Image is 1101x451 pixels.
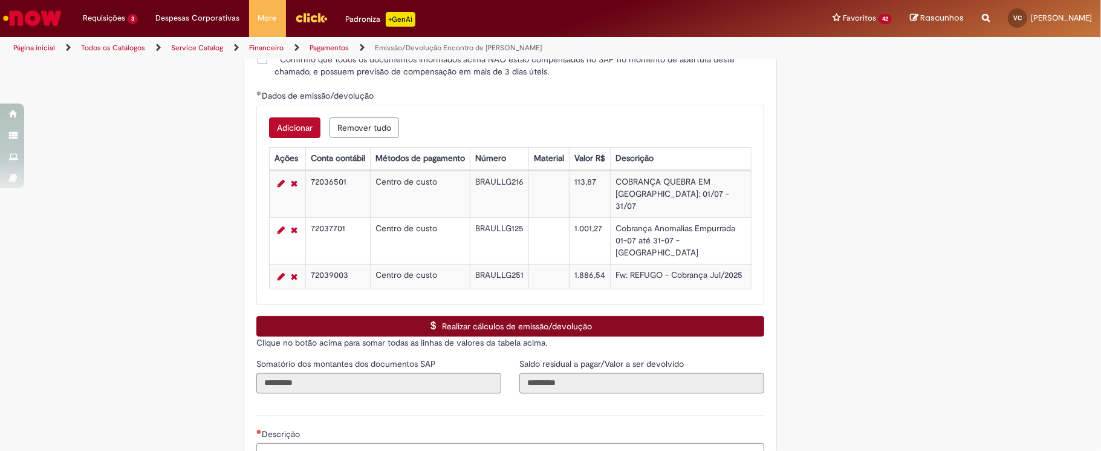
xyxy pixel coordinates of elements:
[256,337,764,349] p: Clique no botão acima para somar todas as linhas de valores da tabela acima.
[375,43,542,53] a: Emissão/Devolução Encontro de [PERSON_NAME]
[274,223,288,237] a: Editar Linha 2
[13,43,55,53] a: Página inicial
[470,264,529,289] td: BRAULLG251
[156,12,240,24] span: Despesas Corporativas
[371,171,470,217] td: Centro de custo
[570,147,611,170] th: Valor R$
[371,217,470,264] td: Centro de custo
[270,147,306,170] th: Ações
[611,171,752,217] td: COBRANÇA QUEBRA EM [GEOGRAPHIC_DATA]: 01/07 - 31/07
[470,147,529,170] th: Número
[310,43,349,53] a: Pagamentos
[470,171,529,217] td: BRAULLG216
[611,217,752,264] td: Cobrança Anomalias Empurrada 01-07 até 31-07 - [GEOGRAPHIC_DATA]
[519,358,686,369] span: Somente leitura - Saldo residual a pagar/Valor a ser devolvido
[330,117,399,138] button: Remove all rows for Dados de emissão/devolução
[274,176,288,191] a: Editar Linha 1
[879,14,892,24] span: 42
[306,264,371,289] td: 72039003
[288,223,300,237] a: Remover linha 2
[256,316,764,337] button: Realizar cálculos de emissão/devolução
[1013,14,1022,22] span: VC
[910,13,964,24] a: Rascunhos
[1031,13,1092,23] span: [PERSON_NAME]
[570,264,611,289] td: 1.886,54
[371,264,470,289] td: Centro de custo
[256,373,501,393] input: Somatório dos montantes dos documentos SAP
[288,176,300,191] a: Remover linha 1
[128,14,138,24] span: 3
[611,147,752,170] th: Descrição
[171,43,223,53] a: Service Catalog
[843,12,876,24] span: Favoritos
[346,12,415,27] div: Padroniza
[258,12,277,24] span: More
[249,43,284,53] a: Financeiro
[570,217,611,264] td: 1.001,27
[386,12,415,27] p: +GenAi
[371,147,470,170] th: Métodos de pagamento
[306,147,371,170] th: Conta contábil
[1,6,63,30] img: ServiceNow
[9,37,725,59] ul: Trilhas de página
[274,54,280,59] span: Obrigatório Preenchido
[570,171,611,217] td: 113,87
[306,217,371,264] td: 72037701
[470,217,529,264] td: BRAULLG125
[262,90,376,101] span: Dados de emissão/devolução
[519,358,686,370] label: Somente leitura - Saldo residual a pagar/Valor a ser devolvido
[83,12,125,24] span: Requisições
[288,269,300,284] a: Remover linha 3
[295,8,328,27] img: click_logo_yellow_360x200.png
[256,358,438,369] span: Somente leitura - Somatório dos montantes dos documentos SAP
[262,429,302,439] span: Descrição
[269,117,320,138] button: Add a row for Dados de emissão/devolução
[256,429,262,434] span: Necessários
[611,264,752,289] td: Fw: REFUGO - Cobrança Jul/2025
[306,171,371,217] td: 72036501
[519,373,764,393] input: Saldo residual a pagar/Valor a ser devolvido
[920,12,964,24] span: Rascunhos
[274,269,288,284] a: Editar Linha 3
[81,43,145,53] a: Todos os Catálogos
[274,53,764,77] span: Confirmo que todos os documentos informados acima NÃO estão compensados no SAP no momento de aber...
[256,91,262,96] span: Obrigatório Preenchido
[256,358,438,370] label: Somente leitura - Somatório dos montantes dos documentos SAP
[529,147,570,170] th: Material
